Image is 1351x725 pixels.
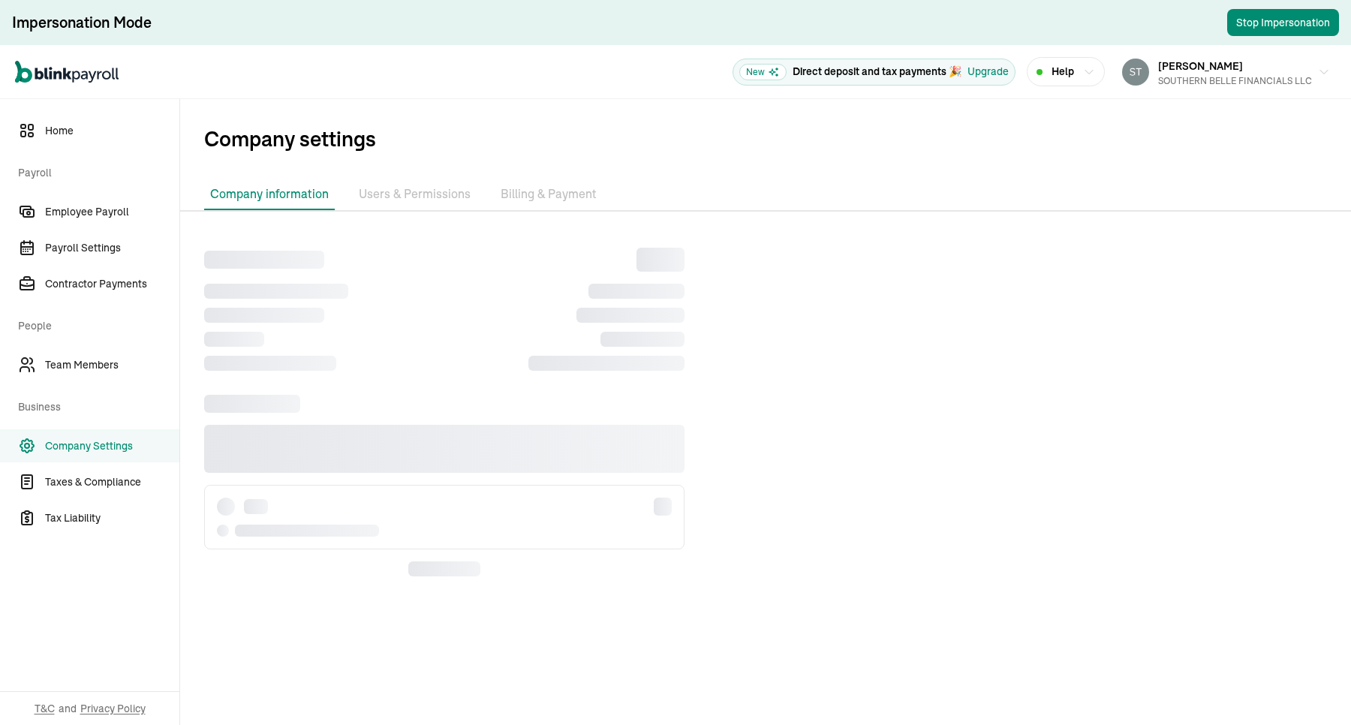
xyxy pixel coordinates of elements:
li: Billing & Payment [495,179,603,210]
p: Direct deposit and tax payments 🎉 [793,64,961,80]
button: Help [1027,57,1105,86]
span: Help [1052,64,1074,80]
span: Payroll [18,150,170,192]
span: Company Settings [45,438,179,454]
span: New [739,64,787,80]
span: Business [18,384,170,426]
span: Privacy Policy [80,701,146,716]
span: Team Members [45,357,179,373]
span: Company settings [204,123,1351,155]
iframe: Chat Widget [1102,563,1351,725]
button: Upgrade [967,64,1009,80]
div: Impersonation Mode [12,12,152,33]
li: Company information [204,179,335,210]
span: Tax Liability [45,510,179,526]
span: Contractor Payments [45,276,179,292]
span: Employee Payroll [45,204,179,220]
nav: Global [15,50,119,94]
span: Taxes & Compliance [45,474,179,490]
span: People [18,303,170,345]
span: Payroll Settings [45,240,179,256]
div: SOUTHERN BELLE FINANCIALS LLC [1158,74,1312,88]
button: [PERSON_NAME]SOUTHERN BELLE FINANCIALS LLC [1116,53,1336,91]
li: Users & Permissions [353,179,477,210]
span: [PERSON_NAME] [1158,59,1243,73]
span: Home [45,123,179,139]
span: T&C [35,701,55,716]
button: Stop Impersonation [1227,9,1339,36]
